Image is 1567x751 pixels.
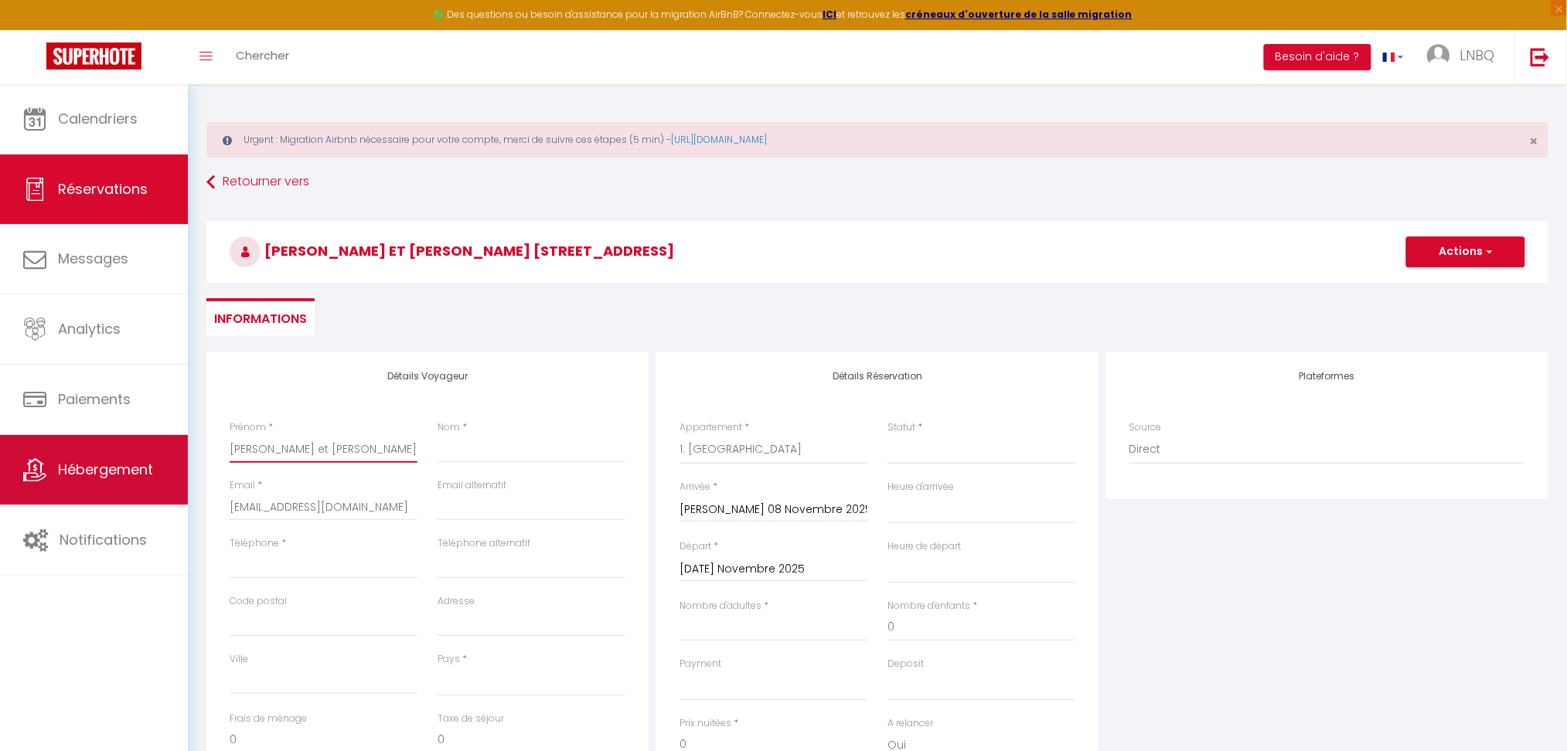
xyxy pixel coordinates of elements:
[438,420,460,435] label: Nom
[438,478,506,493] label: Email alternatif
[230,241,674,260] span: [PERSON_NAME] et [PERSON_NAME] [STREET_ADDRESS]
[905,8,1133,21] a: créneaux d'ouverture de la salle migration
[438,652,460,667] label: Pays
[230,478,255,493] label: Email
[58,179,148,199] span: Réservations
[438,536,530,551] label: Téléphone alternatif
[58,109,138,128] span: Calendriers
[1415,30,1514,84] a: ... LNBQ
[12,6,59,53] button: Ouvrir le widget de chat LiveChat
[887,716,933,731] label: A relancer
[58,249,128,268] span: Messages
[230,712,307,726] label: Frais de ménage
[1531,47,1550,66] img: logout
[680,420,742,435] label: Appartement
[1530,131,1538,151] span: ×
[230,652,248,667] label: Ville
[680,480,710,494] label: Arrivée
[680,371,1075,382] h4: Détails Réservation
[206,122,1548,158] div: Urgent : Migration Airbnb nécessaire pour votre compte, merci de suivre ces étapes (5 min) -
[58,319,121,338] span: Analytics
[887,657,924,671] label: Deposit
[1406,236,1525,267] button: Actions
[887,599,970,613] label: Nombre d'enfants
[1264,44,1371,70] button: Besoin d'aide ?
[680,599,761,613] label: Nombre d'adultes
[60,530,147,549] span: Notifications
[887,420,915,435] label: Statut
[206,168,1548,196] a: Retourner vers
[1129,371,1525,382] h4: Plateformes
[680,657,721,671] label: Payment
[224,30,301,84] a: Chercher
[230,536,279,551] label: Téléphone
[438,594,475,609] label: Adresse
[46,42,141,70] img: Super Booking
[58,460,153,479] span: Hébergement
[1530,134,1538,148] button: Close
[887,539,961,554] label: Heure de départ
[1460,46,1495,65] span: LNBQ
[823,8,836,21] a: ICI
[230,420,266,435] label: Prénom
[680,539,711,554] label: Départ
[230,594,287,609] label: Code postal
[1501,681,1555,739] iframe: Chat
[671,133,767,146] a: [URL][DOMAIN_NAME]
[680,716,731,731] label: Prix nuitées
[230,371,625,382] h4: Détails Voyageur
[438,712,504,726] label: Taxe de séjour
[58,389,131,409] span: Paiements
[887,480,954,494] label: Heure d'arrivée
[206,298,315,336] li: Informations
[1427,44,1450,67] img: ...
[236,47,289,63] span: Chercher
[1129,420,1162,435] label: Source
